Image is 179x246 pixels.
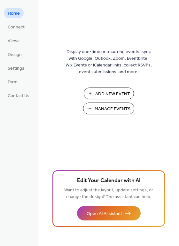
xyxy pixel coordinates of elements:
span: Want to adjust the layout, update settings, or change the design? The assistant can help. [64,186,153,201]
button: Manage Events [83,103,134,114]
span: Contact Us [8,93,29,99]
a: Contact Us [4,90,33,101]
span: Edit Your Calendar with AI [77,176,141,185]
a: Form [4,76,21,87]
a: Home [4,8,24,18]
span: Add New Event [95,91,130,97]
button: Add New Event [84,88,134,99]
a: Settings [4,63,28,73]
span: Manage Events [95,106,130,112]
button: Open AI Assistant [77,206,141,220]
a: Views [4,35,23,46]
span: Connect [8,24,25,31]
span: Views [8,38,19,44]
span: Form [8,79,18,86]
a: Connect [4,21,28,32]
span: Home [8,10,20,17]
span: Settings [8,65,24,72]
span: Open AI Assistant [87,211,122,217]
a: Design [4,49,26,59]
span: Design [8,51,22,58]
span: Display one-time or recurring events, sync with Google, Outlook, Zoom, Eventbrite, Wix Events or ... [66,49,152,75]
